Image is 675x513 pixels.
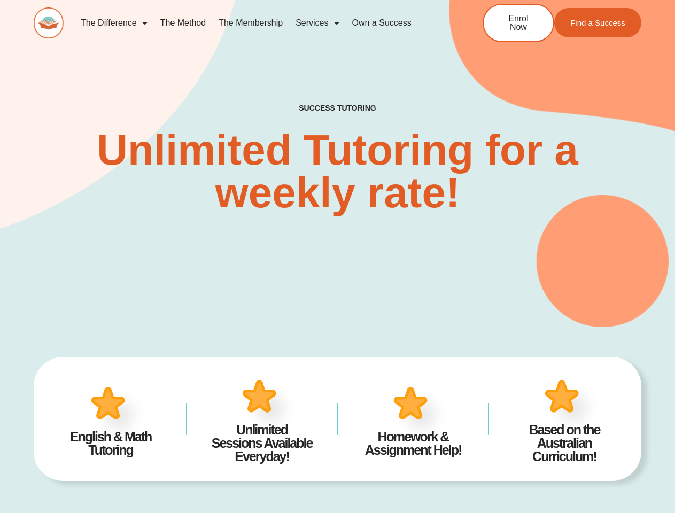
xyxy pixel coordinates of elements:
h4: Homework & Assignment Help! [354,430,472,457]
h4: Based on the Australian Curriculum! [505,423,624,463]
h4: Unlimited Sessions Available Everyday! [203,423,321,463]
a: The Membership [212,11,289,35]
h4: English & Math Tutoring [51,430,170,457]
a: The Method [154,11,212,35]
h4: SUCCESS TUTORING​ [247,104,428,113]
span: Find a Success [570,19,625,27]
nav: Menu [74,11,448,35]
span: Enrol Now [500,14,537,32]
a: The Difference [74,11,154,35]
a: Own a Success [346,11,418,35]
h2: Unlimited Tutoring for a weekly rate! [73,129,602,214]
a: Enrol Now [483,4,554,42]
a: Find a Success [554,8,641,37]
a: Services [289,11,345,35]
